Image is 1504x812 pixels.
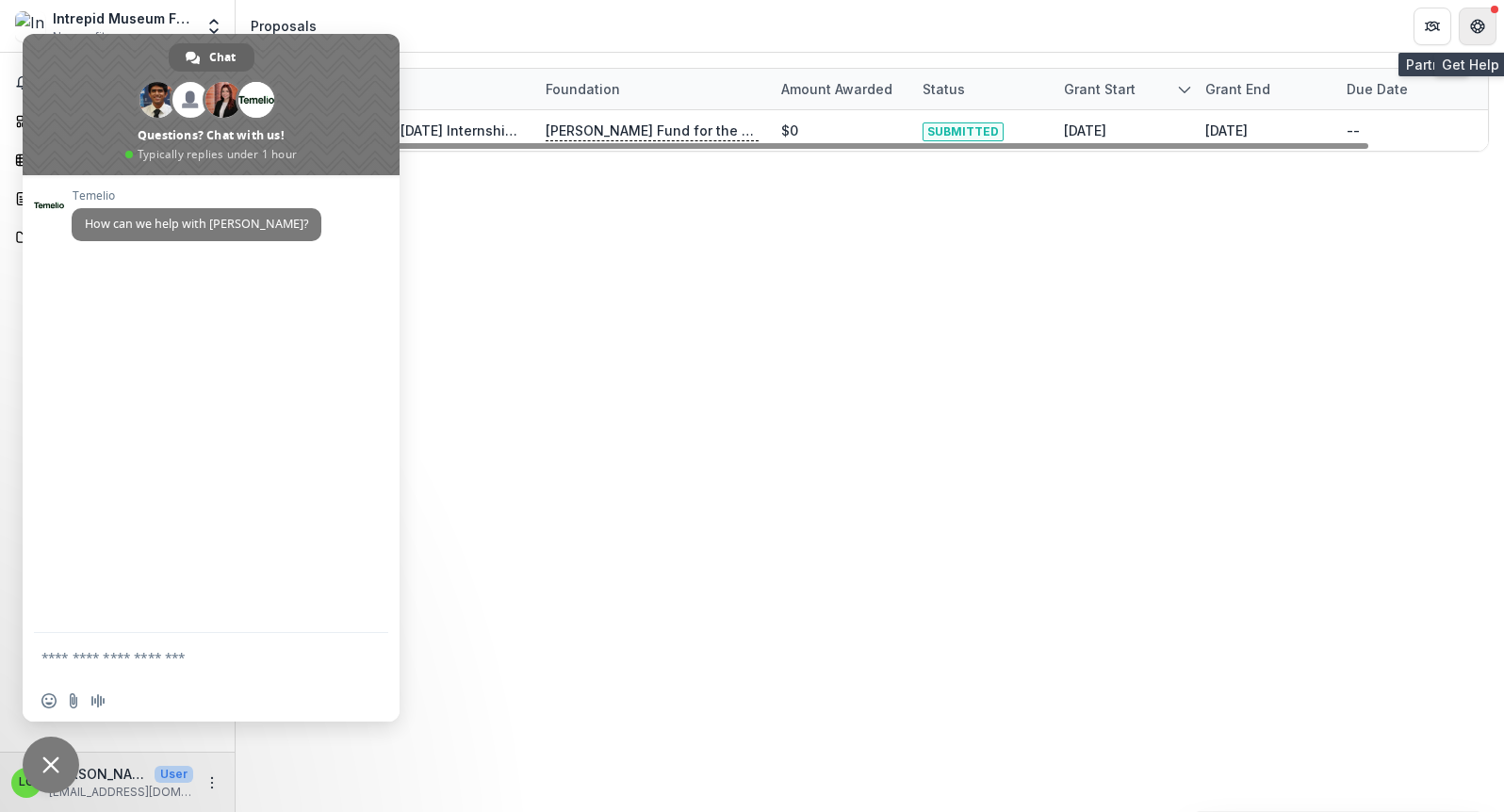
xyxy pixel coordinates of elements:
[1414,8,1451,45] button: Partners
[8,183,227,214] a: Proposals
[201,771,223,794] button: More
[169,43,254,72] a: Chat
[1335,79,1419,99] div: Due Date
[781,121,798,140] div: $0
[534,69,770,109] div: Foundation
[72,189,321,203] span: Temelio
[15,11,45,41] img: Intrepid Museum Foundation
[90,693,106,708] span: Audio message
[243,12,324,40] nav: breadcrumb
[8,68,227,98] button: Notifications4
[8,221,227,252] a: Documents
[1064,121,1106,140] div: [DATE]
[1053,79,1147,99] div: Grant start
[911,69,1053,109] div: Status
[1335,69,1477,109] div: Due Date
[201,8,227,45] button: Open entity switcher
[1347,121,1360,140] div: --
[299,69,534,109] div: Grant
[1205,121,1248,140] div: [DATE]
[1194,79,1282,99] div: Grant end
[8,106,227,137] a: Dashboard
[1194,69,1335,109] div: Grant end
[1053,69,1194,109] div: Grant start
[546,121,759,141] p: [PERSON_NAME] Fund for the Blind
[41,693,57,708] span: Insert an emoji
[23,737,79,793] a: Close chat
[53,8,193,28] div: Intrepid Museum Foundation
[66,693,81,708] span: Send a file
[911,79,976,99] div: Status
[1177,82,1192,97] svg: sorted descending
[770,69,911,109] div: Amount awarded
[49,784,193,801] p: [EMAIL_ADDRESS][DOMAIN_NAME]
[534,79,631,99] div: Foundation
[19,776,35,788] div: Louise Gormanly
[923,122,1004,141] span: SUBMITTED
[770,79,904,99] div: Amount awarded
[310,122,733,138] a: BLV Techs of [DATE] Internship - Assessment & Planning Project
[53,28,106,45] span: Nonprofit
[49,764,147,784] p: [PERSON_NAME]
[41,633,343,680] textarea: Compose your message...
[209,43,236,72] span: Chat
[8,144,227,175] a: Tasks
[155,766,193,783] p: User
[85,216,308,232] span: How can we help with [PERSON_NAME]?
[251,16,317,36] div: Proposals
[1459,8,1496,45] button: Get Help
